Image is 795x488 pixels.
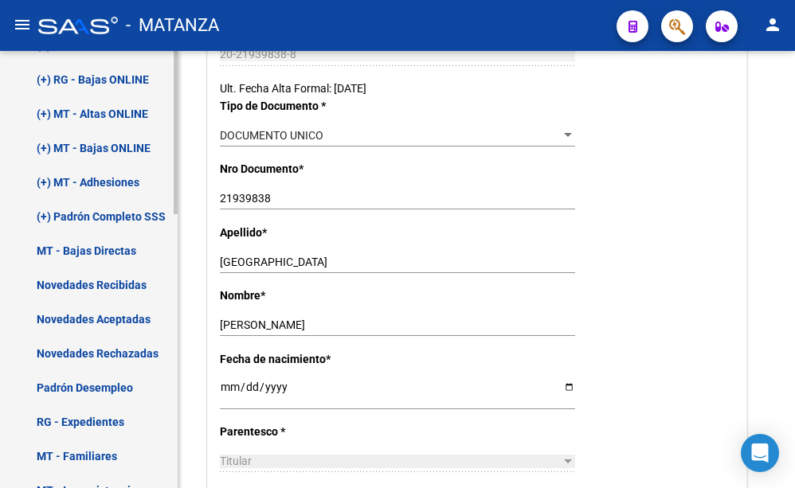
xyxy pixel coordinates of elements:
p: Fecha de nacimiento [220,350,374,368]
span: - MATANZA [126,8,219,43]
div: Open Intercom Messenger [741,434,779,472]
p: Tipo de Documento * [220,97,374,115]
mat-icon: menu [13,15,32,34]
span: DOCUMENTO UNICO [220,129,323,142]
mat-icon: person [763,15,782,34]
p: Nombre [220,287,374,304]
p: Parentesco * [220,423,374,440]
p: Nro Documento [220,160,374,178]
p: Apellido [220,224,374,241]
span: Titular [220,455,252,467]
div: Ult. Fecha Alta Formal: [DATE] [220,80,734,97]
